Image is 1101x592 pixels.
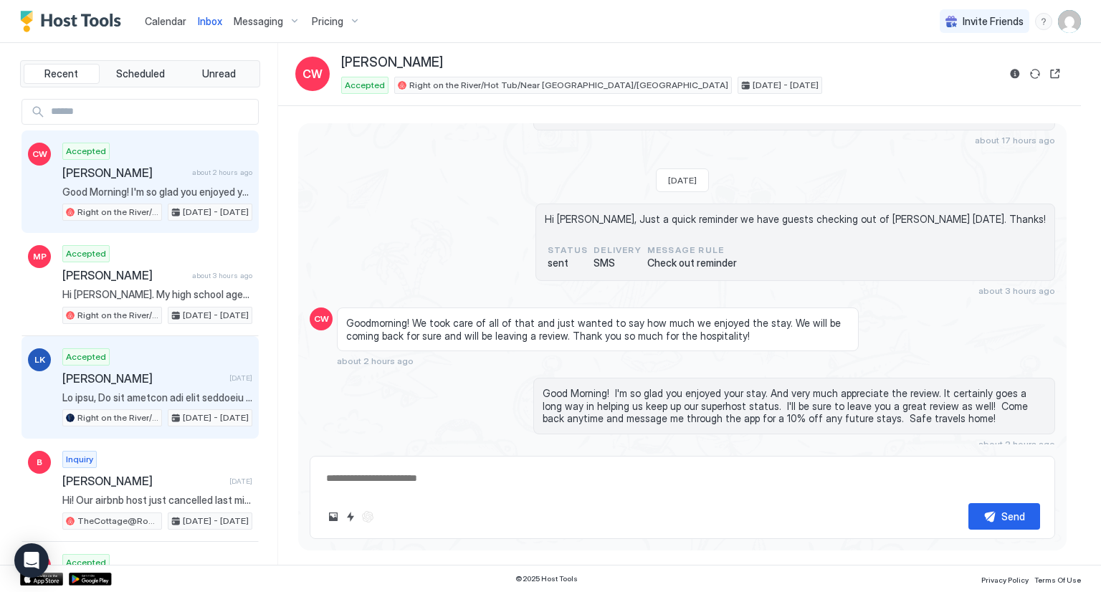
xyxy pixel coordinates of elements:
span: Accepted [66,247,106,260]
span: Unread [202,67,236,80]
button: Recent [24,64,100,84]
span: Right on the River/Hot Tub/Near [GEOGRAPHIC_DATA]/[GEOGRAPHIC_DATA] [409,79,728,92]
span: Accepted [66,556,106,569]
a: Inbox [198,14,222,29]
span: Lo ipsu, Do sit ametcon adi elit seddoeiu tempori ut Labor et dol Magna al Enimadm! Veni'q nostru... [62,391,252,404]
button: Quick reply [342,508,359,525]
a: Privacy Policy [981,571,1029,586]
span: Inquiry [66,453,93,466]
span: MP [33,250,47,263]
span: [PERSON_NAME] [62,474,224,488]
a: Terms Of Use [1034,571,1081,586]
button: Scheduled [103,64,178,84]
button: Open reservation [1047,65,1064,82]
span: Hi [PERSON_NAME]. My high school aged daughter and I live in [GEOGRAPHIC_DATA]. We’ll be heading ... [62,288,252,301]
div: tab-group [20,60,260,87]
span: [PERSON_NAME] [62,371,224,386]
input: Input Field [45,100,258,124]
span: [DATE] - [DATE] [183,411,249,424]
span: Right on the River/Hot Tub/Near [GEOGRAPHIC_DATA]/[GEOGRAPHIC_DATA] [77,411,158,424]
span: Good Morning! I'm so glad you enjoyed your stay. And very much appreciate the review. It certainl... [62,186,252,199]
span: [DATE] [229,373,252,383]
span: about 2 hours ago [978,439,1055,449]
span: SMS [594,257,642,269]
span: CW [32,148,47,161]
button: Unread [181,64,257,84]
span: Goodmorning! We took care of all of that and just wanted to say how much we enjoyed the stay. We ... [346,317,849,342]
a: Host Tools Logo [20,11,128,32]
span: Messaging [234,15,283,28]
button: Upload image [325,508,342,525]
span: Good Morning! I'm so glad you enjoyed your stay. And very much appreciate the review. It certainl... [543,387,1046,425]
span: Inbox [198,15,222,27]
span: © 2025 Host Tools [515,574,578,583]
span: about 2 hours ago [337,355,414,366]
span: Terms Of Use [1034,576,1081,584]
span: Hi [PERSON_NAME], Just a quick reminder we have guests checking out of [PERSON_NAME] [DATE]. Thanks! [545,213,1046,226]
div: User profile [1058,10,1081,33]
span: CW [302,65,323,82]
span: CW [314,312,329,325]
span: Calendar [145,15,186,27]
span: Privacy Policy [981,576,1029,584]
a: Google Play Store [69,573,112,586]
span: about 3 hours ago [192,271,252,280]
span: about 2 hours ago [192,168,252,177]
span: TheCottage@Rock Creek/OnWater/HotTub/Hiking/Winery [77,515,158,527]
span: status [548,244,588,257]
span: Accepted [66,145,106,158]
span: [DATE] [668,175,697,186]
span: Pricing [312,15,343,28]
span: Accepted [345,79,385,92]
span: Scheduled [116,67,165,80]
span: [DATE] [229,477,252,486]
button: Reservation information [1006,65,1024,82]
span: Message Rule [647,244,737,257]
span: LK [34,353,45,366]
button: Sync reservation [1026,65,1044,82]
a: Calendar [145,14,186,29]
span: Right on the River/Hot Tub/Near [GEOGRAPHIC_DATA]/[GEOGRAPHIC_DATA] [77,206,158,219]
span: [PERSON_NAME] [62,166,186,180]
span: [DATE] - [DATE] [183,309,249,322]
span: [DATE] - [DATE] [183,206,249,219]
span: about 3 hours ago [978,285,1055,296]
span: about 17 hours ago [975,135,1055,145]
a: App Store [20,573,63,586]
div: Open Intercom Messenger [14,543,49,578]
span: Hi! Our airbnb host just cancelled last minute and I am coming from [US_STATE] to meet my girlfri... [62,494,252,507]
span: Accepted [66,350,106,363]
span: [PERSON_NAME] [62,268,186,282]
span: [DATE] - [DATE] [753,79,819,92]
span: [PERSON_NAME] [341,54,443,71]
span: sent [548,257,588,269]
span: Delivery [594,244,642,257]
span: Right on the River/Hot Tub/Near [GEOGRAPHIC_DATA]/[GEOGRAPHIC_DATA] [77,309,158,322]
div: menu [1035,13,1052,30]
span: B [37,456,42,469]
div: Send [1001,509,1025,524]
span: [DATE] - [DATE] [183,515,249,527]
span: Recent [44,67,78,80]
span: Check out reminder [647,257,737,269]
button: Send [968,503,1040,530]
span: Invite Friends [963,15,1024,28]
